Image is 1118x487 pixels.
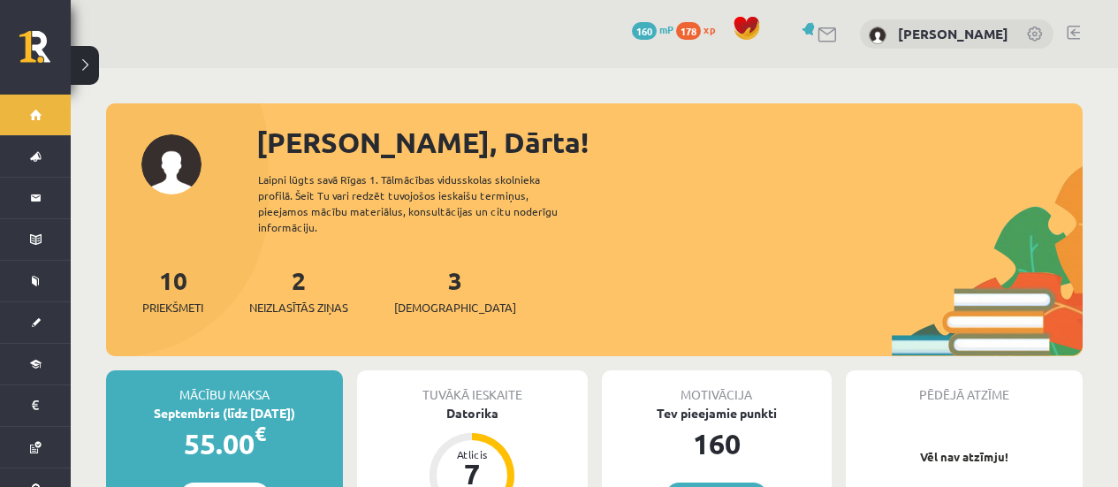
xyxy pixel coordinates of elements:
div: Pēdējā atzīme [846,370,1083,404]
a: 178 xp [676,22,724,36]
div: 160 [602,422,832,465]
span: xp [704,22,715,36]
span: 178 [676,22,701,40]
a: 2Neizlasītās ziņas [249,264,348,316]
a: 3[DEMOGRAPHIC_DATA] [394,264,516,316]
div: Septembris (līdz [DATE]) [106,404,343,422]
span: [DEMOGRAPHIC_DATA] [394,299,516,316]
a: Rīgas 1. Tālmācības vidusskola [19,31,71,75]
span: Priekšmeti [142,299,203,316]
div: Motivācija [602,370,832,404]
div: Mācību maksa [106,370,343,404]
a: 160 mP [632,22,673,36]
div: Datorika [357,404,587,422]
div: Tuvākā ieskaite [357,370,587,404]
span: 160 [632,22,657,40]
p: Vēl nav atzīmju! [855,448,1074,466]
a: 10Priekšmeti [142,264,203,316]
span: € [255,421,266,446]
div: [PERSON_NAME], Dārta! [256,121,1083,164]
a: [PERSON_NAME] [898,25,1008,42]
div: Tev pieejamie punkti [602,404,832,422]
span: mP [659,22,673,36]
img: Dārta Šķēle [869,27,886,44]
span: Neizlasītās ziņas [249,299,348,316]
div: 55.00 [106,422,343,465]
div: Laipni lūgts savā Rīgas 1. Tālmācības vidusskolas skolnieka profilā. Šeit Tu vari redzēt tuvojošo... [258,171,589,235]
div: Atlicis [445,449,498,460]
